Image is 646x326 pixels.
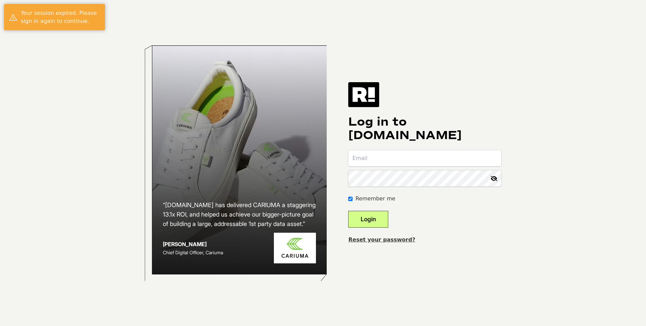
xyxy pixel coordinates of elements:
[163,200,316,229] h2: “[DOMAIN_NAME] has delivered CARIUMA a staggering 13.1x ROI, and helped us achieve our bigger-pic...
[348,150,501,166] input: Email
[163,241,207,248] strong: [PERSON_NAME]
[348,211,388,228] button: Login
[348,115,501,142] h1: Log in to [DOMAIN_NAME]
[274,233,316,263] img: Cariuma
[348,236,415,243] a: Reset your password?
[348,82,379,107] img: Retention.com
[355,195,395,203] label: Remember me
[21,9,100,25] div: Your session expired. Please sign in again to continue.
[163,250,223,255] span: Chief Digital Officer, Cariuma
